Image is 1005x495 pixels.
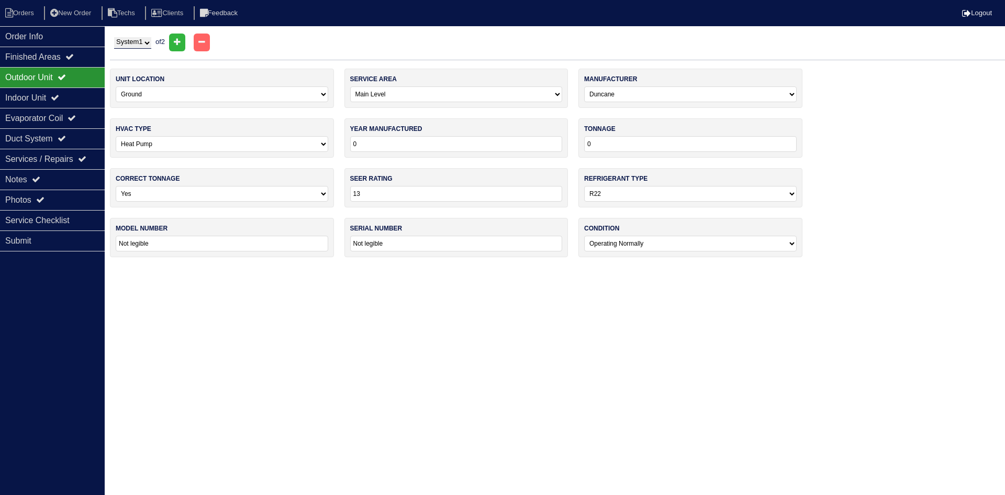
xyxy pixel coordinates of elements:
label: condition [584,224,619,233]
label: correct tonnage [116,174,180,183]
label: serial number [350,224,403,233]
label: seer rating [350,174,393,183]
label: hvac type [116,124,151,134]
li: Techs [102,6,143,20]
label: manufacturer [584,74,637,84]
li: Clients [145,6,192,20]
label: service area [350,74,397,84]
div: of 2 [110,34,1005,51]
a: Clients [145,9,192,17]
label: tonnage [584,124,616,134]
a: Techs [102,9,143,17]
a: New Order [44,9,99,17]
label: refrigerant type [584,174,647,183]
label: year manufactured [350,124,422,134]
li: New Order [44,6,99,20]
label: unit location [116,74,164,84]
a: Logout [962,9,992,17]
li: Feedback [194,6,246,20]
label: model number [116,224,167,233]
